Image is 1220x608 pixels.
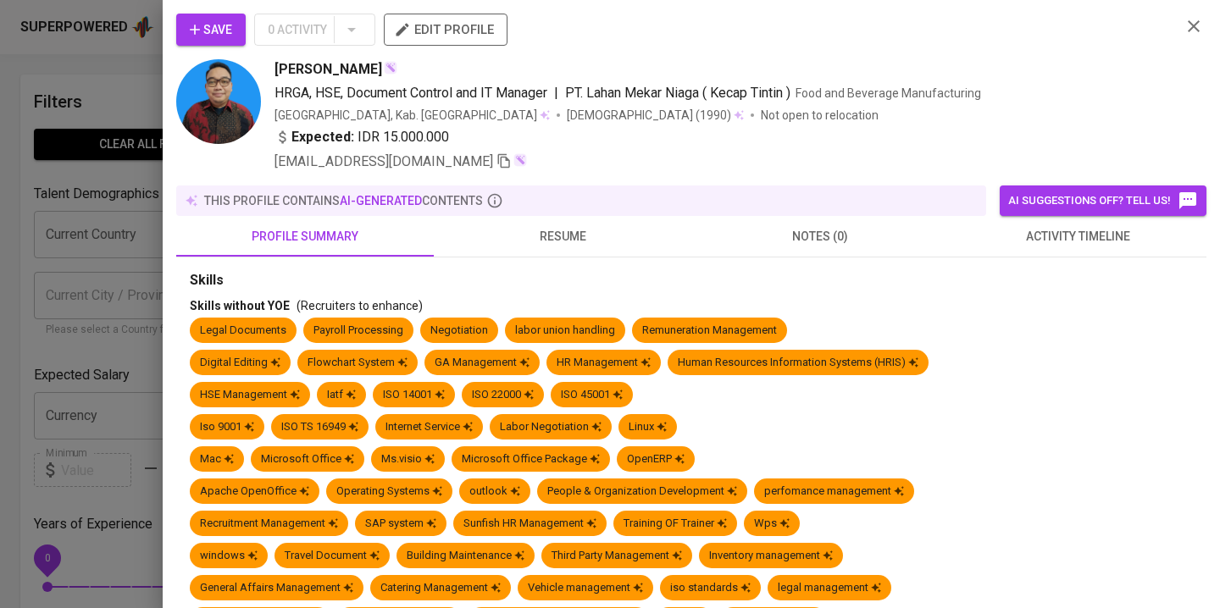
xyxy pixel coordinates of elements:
[297,299,423,312] span: (Recruiters to enhance)
[444,226,681,247] span: resume
[384,61,397,75] img: magic_wand.svg
[383,387,445,403] div: ISO 14001
[274,127,449,147] div: IDR 15.000.000
[200,516,338,532] div: Recruitment Management
[764,484,904,500] div: perfomance management
[528,580,643,596] div: Vehicle management
[561,387,623,403] div: ISO 45001
[200,484,309,500] div: Apache OpenOffice
[381,451,435,467] div: Ms.visio
[515,323,615,339] div: labor union handling
[313,323,403,339] div: Payroll Processing
[430,323,488,339] div: Negotiation
[624,516,727,532] div: Training OF Trainer
[365,516,436,532] div: SAP system
[200,355,280,371] div: Digital Editing
[200,451,234,467] div: Mac
[384,22,507,36] a: edit profile
[285,548,380,564] div: Travel Document
[200,387,300,403] div: HSE Management
[463,516,596,532] div: Sunfish HR Management
[629,419,667,435] div: Linux
[327,387,356,403] div: Iatf
[407,548,524,564] div: Building Maintenance
[462,451,600,467] div: Microsoft Office Package
[274,107,550,124] div: [GEOGRAPHIC_DATA], Kab. [GEOGRAPHIC_DATA]
[472,387,534,403] div: ISO 22000
[274,153,493,169] span: [EMAIL_ADDRESS][DOMAIN_NAME]
[678,355,918,371] div: Human Resources Information Systems (HRIS)
[274,59,382,80] span: [PERSON_NAME]
[200,323,286,339] div: Legal Documents
[291,127,354,147] b: Expected:
[385,419,473,435] div: Internet Service
[176,59,261,144] img: bdfa06362c18d7fde02c89670d9fc031.png
[547,484,737,500] div: People & Organization Development
[796,86,981,100] span: Food and Beverage Manufacturing
[204,192,483,209] p: this profile contains contents
[709,548,833,564] div: Inventory management
[557,355,651,371] div: HR Management
[190,299,290,312] span: Skills without YOE
[761,107,879,124] p: Not open to relocation
[190,271,1193,290] div: Skills
[959,226,1196,247] span: activity timeline
[186,226,424,247] span: profile summary
[261,451,354,467] div: Microsoft Office
[274,85,547,101] span: HRGA, HSE, Document Control and IT Manager
[397,19,494,41] span: edit profile
[380,580,501,596] div: Catering Management
[200,548,258,564] div: windows
[176,14,246,46] button: Save
[754,516,790,532] div: Wps
[554,83,558,103] span: |
[384,14,507,46] button: edit profile
[340,194,422,207] span: AI-generated
[642,323,777,339] div: Remuneration Management
[1008,191,1198,211] span: AI suggestions off? Tell us!
[627,451,685,467] div: OpenERP
[200,580,353,596] div: General Affairs Management
[435,355,530,371] div: GA Management
[552,548,682,564] div: Third Party Management
[701,226,939,247] span: notes (0)
[565,85,790,101] span: PT. Lahan Mekar Niaga ( Kecap Tintin )
[190,19,232,41] span: Save
[200,419,254,435] div: Iso 9001
[308,355,408,371] div: Flowchart System
[500,419,602,435] div: Labor Negotiation
[567,107,696,124] span: [DEMOGRAPHIC_DATA]
[469,484,520,500] div: outlook
[281,419,358,435] div: ISO TS 16949
[567,107,744,124] div: (1990)
[1000,185,1206,216] button: AI suggestions off? Tell us!
[336,484,442,500] div: Operating Systems
[670,580,751,596] div: iso standards
[778,580,881,596] div: legal management
[513,153,527,167] img: magic_wand.svg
